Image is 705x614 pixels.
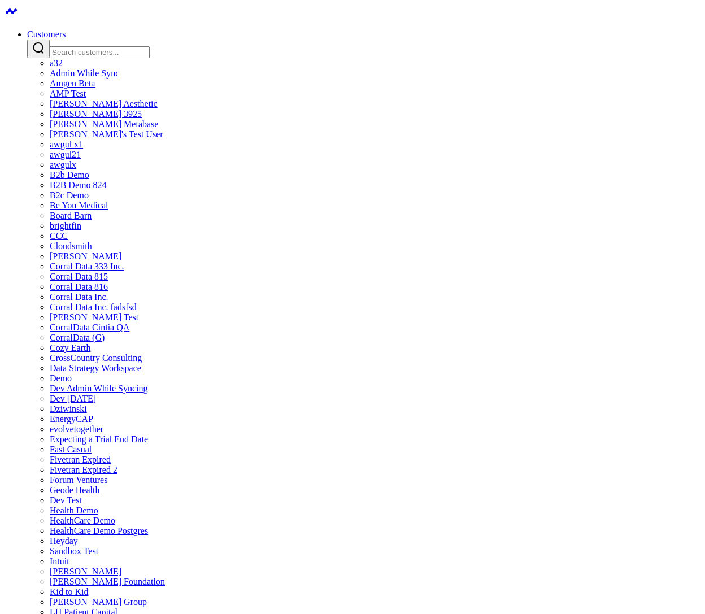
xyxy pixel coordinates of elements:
[50,241,92,251] a: Cloudsmith
[27,40,50,58] button: Search customers button
[50,506,98,515] a: Health Demo
[50,312,138,322] a: [PERSON_NAME] Test
[50,129,163,139] a: [PERSON_NAME]'s Test User
[50,516,115,525] a: HealthCare Demo
[50,333,105,342] a: CorralData (G)
[50,475,107,485] a: Forum Ventures
[50,597,147,607] a: [PERSON_NAME] Group
[50,434,148,444] a: Expecting a Trial End Date
[50,363,141,373] a: Data Strategy Workspace
[50,465,117,474] a: Fivetran Expired 2
[50,201,108,210] a: Be You Medical
[50,119,158,129] a: [PERSON_NAME] Metabase
[50,211,92,220] a: Board Barn
[50,109,142,119] a: [PERSON_NAME] 3925
[50,170,89,180] a: B2b Demo
[50,89,86,98] a: AMP Test
[50,343,90,352] a: Cozy Earth
[50,231,68,241] a: CCC
[50,79,95,88] a: Amgen Beta
[50,485,99,495] a: Geode Health
[50,536,78,546] a: Heyday
[50,567,121,576] a: [PERSON_NAME]
[50,546,98,556] a: Sandbox Test
[50,58,63,68] a: a32
[50,160,76,169] a: awgulx
[50,556,69,566] a: Intuit
[50,424,103,434] a: evolvetogether
[50,150,81,159] a: awgul21
[50,292,108,302] a: Corral Data Inc.
[50,414,93,424] a: EnergyCAP
[27,29,66,39] a: Customers
[50,262,124,271] a: Corral Data 333 Inc.
[50,373,72,383] a: Demo
[50,221,81,230] a: brightfin
[50,99,158,108] a: [PERSON_NAME] Aesthetic
[50,140,83,149] a: awgul x1
[50,353,142,363] a: CrossCountry Consulting
[50,190,89,200] a: B2c Demo
[50,526,148,535] a: HealthCare Demo Postgres
[50,180,106,190] a: B2B Demo 824
[50,587,88,596] a: Kid to Kid
[50,251,121,261] a: [PERSON_NAME]
[50,68,119,78] a: Admin While Sync
[50,404,87,413] a: Dziwinski
[50,445,92,454] a: Fast Casual
[50,384,147,393] a: Dev Admin While Syncing
[50,495,82,505] a: Dev Test
[50,302,137,312] a: Corral Data Inc. fadsfsd
[50,272,108,281] a: Corral Data 815
[50,323,129,332] a: CorralData Cintia QA
[50,46,150,58] input: Search customers input
[50,455,111,464] a: Fivetran Expired
[50,577,165,586] a: [PERSON_NAME] Foundation
[50,282,108,291] a: Corral Data 816
[50,394,96,403] a: Dev [DATE]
